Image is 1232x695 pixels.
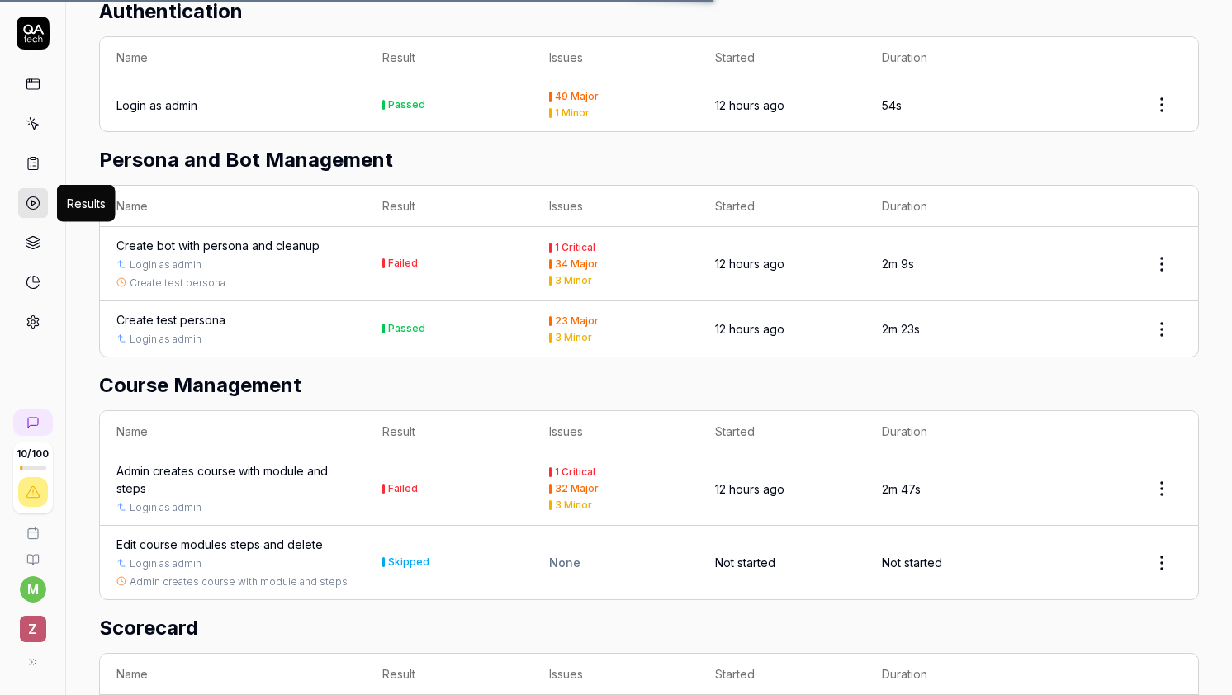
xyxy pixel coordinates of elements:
a: Create test persona [130,276,225,291]
div: Passed [388,100,425,110]
a: Login as admin [130,556,201,571]
h2: Scorecard [99,613,1199,643]
time: 2m 9s [882,257,914,271]
th: Duration [865,37,1032,78]
th: Name [100,186,366,227]
span: Z [20,616,46,642]
time: 12 hours ago [715,482,784,496]
button: Z [7,603,59,645]
a: Create test persona [116,311,225,329]
a: Documentation [7,540,59,566]
th: Name [100,411,366,452]
time: 12 hours ago [715,257,784,271]
th: Result [366,654,533,695]
div: Failed [388,484,418,494]
div: Results [67,195,106,212]
div: 32 Major [555,484,599,494]
div: 49 Major [555,92,599,102]
button: Failed [382,255,418,272]
th: Started [699,411,865,452]
time: 12 hours ago [715,322,784,336]
time: 2m 23s [882,322,920,336]
th: Issues [533,411,699,452]
a: Login as admin [130,332,201,347]
div: Skipped [388,557,429,567]
th: Issues [533,186,699,227]
th: Result [366,37,533,78]
div: None [549,554,683,571]
a: Login as admin [116,97,197,114]
a: Login as admin [130,500,201,515]
a: Create bot with persona and cleanup [116,237,320,254]
div: 1 Critical [555,243,595,253]
th: Issues [533,37,699,78]
h2: Persona and Bot Management [99,145,1199,175]
td: Not started [865,526,1032,599]
div: 1 Critical [555,467,595,477]
time: 12 hours ago [715,98,784,112]
div: 34 Major [555,259,599,269]
span: 10 / 100 [17,449,49,459]
a: Admin creates course with module and steps [116,462,349,497]
th: Result [366,411,533,452]
th: Result [366,186,533,227]
th: Started [699,37,865,78]
div: 3 Minor [555,333,592,343]
div: Passed [388,324,425,333]
div: Failed [388,258,418,268]
th: Duration [865,654,1032,695]
a: Book a call with us [7,513,59,540]
th: Name [100,654,366,695]
button: Failed [382,480,418,498]
th: Duration [865,186,1032,227]
th: Started [699,186,865,227]
a: Admin creates course with module and steps [130,574,348,589]
h2: Course Management [99,371,1199,400]
time: 54s [882,98,902,112]
th: Issues [533,654,699,695]
time: 2m 47s [882,482,921,496]
th: Started [699,654,865,695]
a: New conversation [13,409,53,436]
th: Name [100,37,366,78]
a: Edit course modules steps and delete [116,536,323,553]
button: m [20,576,46,603]
div: 1 Minor [555,108,590,118]
div: 23 Major [555,316,599,326]
td: Not started [699,526,865,599]
div: 3 Minor [555,276,592,286]
th: Duration [865,411,1032,452]
a: Login as admin [130,258,201,272]
div: 3 Minor [555,500,592,510]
